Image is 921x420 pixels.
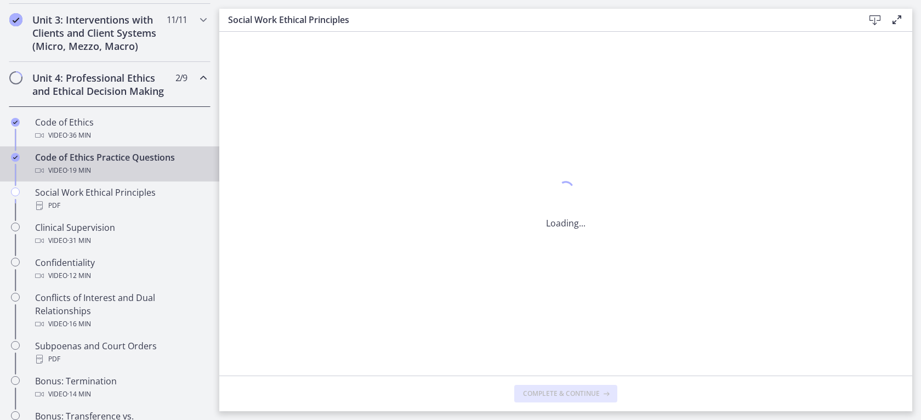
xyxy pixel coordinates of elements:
[546,217,585,230] p: Loading...
[35,256,206,282] div: Confidentiality
[35,116,206,142] div: Code of Ethics
[35,291,206,331] div: Conflicts of Interest and Dual Relationships
[67,164,91,177] span: · 19 min
[228,13,846,26] h3: Social Work Ethical Principles
[35,129,206,142] div: Video
[67,269,91,282] span: · 12 min
[9,13,22,26] i: Completed
[35,388,206,401] div: Video
[67,234,91,247] span: · 31 min
[11,118,20,127] i: Completed
[514,385,617,402] button: Complete & continue
[67,388,91,401] span: · 14 min
[35,269,206,282] div: Video
[67,317,91,331] span: · 16 min
[175,71,187,84] span: 2 / 9
[546,178,585,203] div: 1
[35,199,206,212] div: PDF
[523,389,600,398] span: Complete & continue
[32,13,166,53] h2: Unit 3: Interventions with Clients and Client Systems (Micro, Mezzo, Macro)
[35,221,206,247] div: Clinical Supervision
[35,186,206,212] div: Social Work Ethical Principles
[35,151,206,177] div: Code of Ethics Practice Questions
[32,71,166,98] h2: Unit 4: Professional Ethics and Ethical Decision Making
[11,153,20,162] i: Completed
[35,374,206,401] div: Bonus: Termination
[167,13,187,26] span: 11 / 11
[35,164,206,177] div: Video
[35,317,206,331] div: Video
[35,339,206,366] div: Subpoenas and Court Orders
[35,353,206,366] div: PDF
[35,234,206,247] div: Video
[67,129,91,142] span: · 36 min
